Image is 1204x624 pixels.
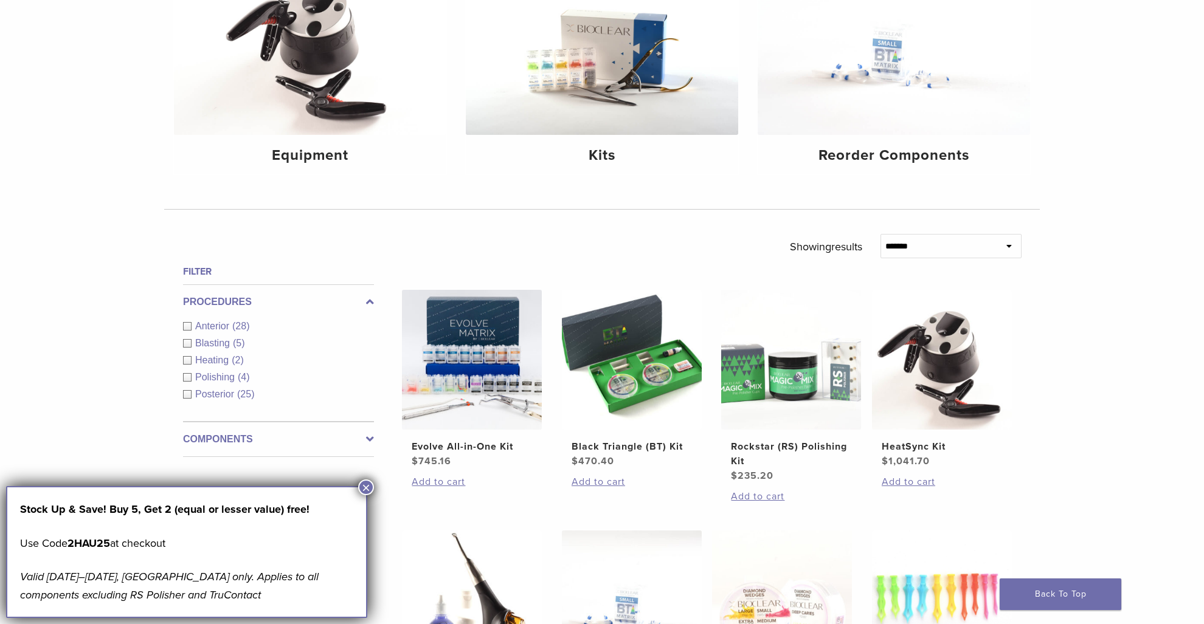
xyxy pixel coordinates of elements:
[731,470,773,482] bdi: 235.20
[412,475,532,489] a: Add to cart: “Evolve All-in-One Kit”
[882,455,930,467] bdi: 1,041.70
[184,145,437,166] h4: Equipment
[731,470,738,482] span: $
[195,338,233,348] span: Blasting
[731,489,851,504] a: Add to cart: “Rockstar (RS) Polishing Kit”
[358,479,374,495] button: Close
[195,389,237,399] span: Posterior
[402,290,542,430] img: Evolve All-in-One Kit
[20,570,319,602] em: Valid [DATE]–[DATE], [GEOGRAPHIC_DATA] only. Applies to all components excluding RS Polisher and ...
[872,290,1012,430] img: HeatSync Kit
[572,475,692,489] a: Add to cart: “Black Triangle (BT) Kit”
[183,432,374,447] label: Components
[882,455,888,467] span: $
[238,372,250,382] span: (4)
[20,534,353,552] p: Use Code at checkout
[767,145,1020,166] h4: Reorder Components
[195,355,232,365] span: Heating
[572,455,614,467] bdi: 470.40
[237,389,254,399] span: (25)
[183,264,374,279] h4: Filter
[882,439,1002,454] h2: HeatSync Kit
[731,439,851,468] h2: Rockstar (RS) Polishing Kit
[562,290,702,430] img: Black Triangle (BT) Kit
[721,290,861,430] img: Rockstar (RS) Polishing Kit
[572,455,578,467] span: $
[871,290,1013,468] a: HeatSync KitHeatSync Kit $1,041.70
[195,321,232,331] span: Anterior
[882,475,1002,489] a: Add to cart: “HeatSync Kit”
[790,234,862,259] p: Showing results
[412,439,532,454] h2: Evolve All-in-One Kit
[412,455,451,467] bdi: 745.16
[233,338,245,348] span: (5)
[401,290,543,468] a: Evolve All-in-One KitEvolve All-in-One Kit $745.16
[232,355,244,365] span: (2)
[412,455,418,467] span: $
[721,290,862,483] a: Rockstar (RS) Polishing KitRockstar (RS) Polishing Kit $235.20
[195,372,238,382] span: Polishing
[232,321,249,331] span: (28)
[572,439,692,454] h2: Black Triangle (BT) Kit
[67,537,110,550] strong: 2HAU25
[476,145,728,166] h4: Kits
[561,290,703,468] a: Black Triangle (BT) KitBlack Triangle (BT) Kit $470.40
[20,502,310,516] strong: Stock Up & Save! Buy 5, Get 2 (equal or lesser value) free!
[1000,578,1121,610] a: Back To Top
[183,295,374,309] label: Procedures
